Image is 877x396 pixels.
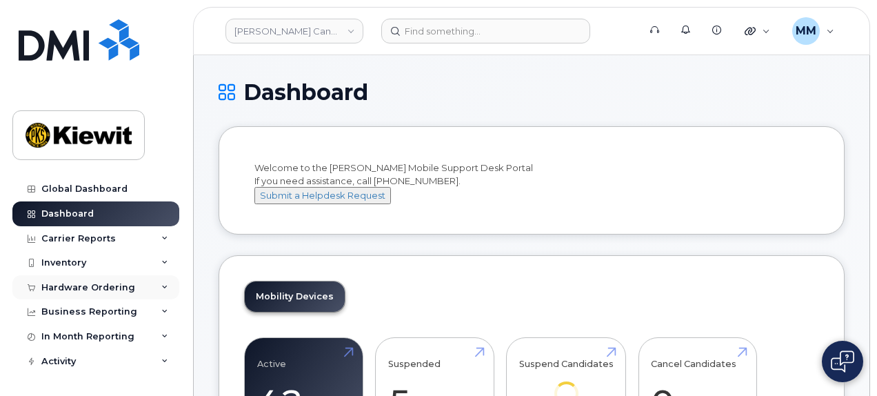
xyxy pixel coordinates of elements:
[831,350,854,373] img: Open chat
[245,281,345,312] a: Mobility Devices
[254,161,809,204] div: Welcome to the [PERSON_NAME] Mobile Support Desk Portal If you need assistance, call [PHONE_NUMBER].
[219,80,845,104] h1: Dashboard
[254,190,391,201] a: Submit a Helpdesk Request
[254,187,391,204] button: Submit a Helpdesk Request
